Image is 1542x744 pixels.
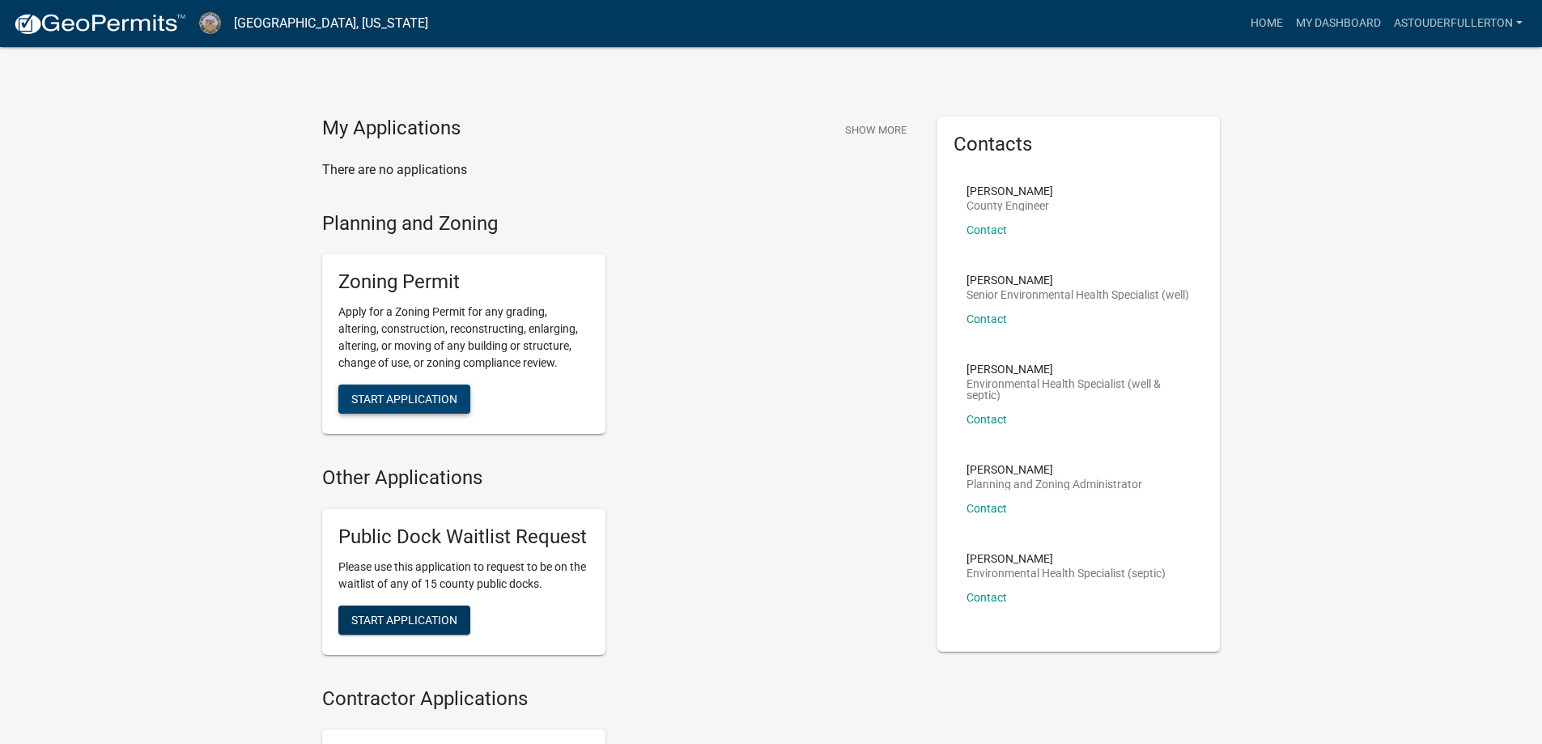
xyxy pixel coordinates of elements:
[338,559,589,593] p: Please use this application to request to be on the waitlist of any of 15 county public docks.
[338,525,589,549] h5: Public Dock Waitlist Request
[322,466,913,668] wm-workflow-list-section: Other Applications
[954,133,1204,156] h5: Contacts
[322,117,461,141] h4: My Applications
[966,478,1142,490] p: Planning and Zoning Administrator
[322,466,913,490] h4: Other Applications
[338,385,470,414] button: Start Application
[1387,8,1529,39] a: astouderFullerton
[966,568,1166,579] p: Environmental Health Specialist (septic)
[966,502,1007,515] a: Contact
[966,413,1007,426] a: Contact
[351,393,457,406] span: Start Application
[966,274,1189,286] p: [PERSON_NAME]
[966,464,1142,475] p: [PERSON_NAME]
[966,378,1192,401] p: Environmental Health Specialist (well & septic)
[1244,8,1289,39] a: Home
[966,312,1007,325] a: Contact
[322,687,913,711] h4: Contractor Applications
[966,200,1053,211] p: County Engineer
[351,613,457,626] span: Start Application
[966,185,1053,197] p: [PERSON_NAME]
[839,117,913,143] button: Show More
[338,270,589,294] h5: Zoning Permit
[966,363,1192,375] p: [PERSON_NAME]
[234,10,428,37] a: [GEOGRAPHIC_DATA], [US_STATE]
[199,12,221,34] img: Cerro Gordo County, Iowa
[322,160,913,180] p: There are no applications
[322,212,913,236] h4: Planning and Zoning
[966,223,1007,236] a: Contact
[1289,8,1387,39] a: My Dashboard
[966,591,1007,604] a: Contact
[966,289,1189,300] p: Senior Environmental Health Specialist (well)
[966,553,1166,564] p: [PERSON_NAME]
[338,606,470,635] button: Start Application
[338,304,589,372] p: Apply for a Zoning Permit for any grading, altering, construction, reconstructing, enlarging, alt...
